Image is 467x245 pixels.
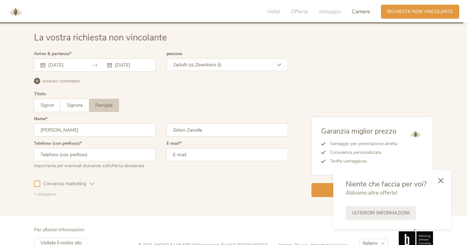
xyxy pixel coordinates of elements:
div: * obbligatorio [34,192,288,197]
label: Nome [34,117,47,121]
input: E-mail [166,148,288,161]
span: Niente che faccia per voi? [346,179,426,189]
a: Ulteriori informazioni [346,206,416,220]
span: La vostra richiesta non vincolante [34,31,167,44]
span: Camere [352,8,370,15]
label: persone [166,52,182,56]
span: Per ulteriori informazioni [34,227,84,233]
input: Nome [34,124,156,137]
div: Titolo [34,92,46,96]
span: bambino (i) [198,62,221,68]
span: Immagini [319,8,341,15]
span: 2 [195,62,198,68]
span: adulti (o), [176,62,195,68]
span: Inserisci commento [42,78,80,84]
span: Ulteriori informazioni [352,210,410,216]
li: Vantaggio per prenotazione diretta [325,139,397,148]
li: Consulenza personalizzata [325,148,397,157]
img: AMONTI & LUNARIS Wellnessresort [6,2,25,21]
span: Consenso marketing [40,181,89,187]
label: Arrivo & partenza [34,52,71,56]
span: Signora [67,102,83,108]
label: Telefono (con prefisso) [34,141,82,146]
img: AMONTI & LUNARIS Wellnessresort [408,126,423,142]
span: Offerte [291,8,308,15]
a: AMONTI & LUNARIS Wellnessresort [6,9,25,14]
input: Cognome [166,124,288,137]
span: Garanzia miglior prezzo [321,126,397,136]
span: Hotel [267,8,280,15]
span: 2 [173,62,176,68]
input: Partenza [113,62,149,68]
label: E-mail [166,141,181,146]
input: Telefono (con prefisso) [34,148,156,161]
span: Signor [41,102,54,108]
span: Famiglia [95,102,113,108]
div: Importante per eventuali domande sull’offerta desiderata [34,161,156,169]
span: Abbiamo altre offerte! [346,189,397,196]
li: Tariffe vantaggiose [325,157,397,166]
input: Arrivo [47,62,82,68]
span: Richiesta non vincolante [387,8,453,15]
